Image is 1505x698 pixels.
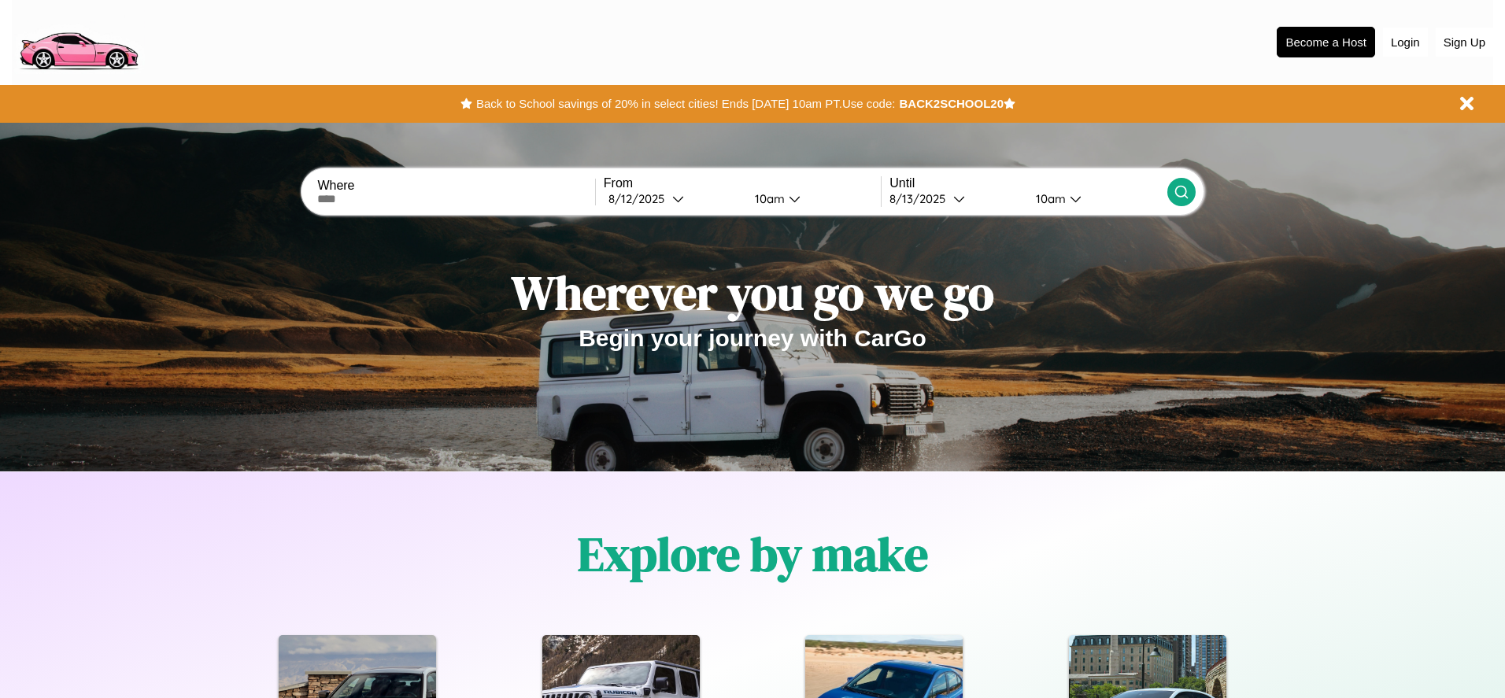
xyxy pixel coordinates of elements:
button: 10am [1023,190,1167,207]
label: From [604,176,881,190]
button: Back to School savings of 20% in select cities! Ends [DATE] 10am PT.Use code: [472,93,899,115]
label: Until [889,176,1167,190]
button: Become a Host [1277,27,1375,57]
div: 8 / 12 / 2025 [608,191,672,206]
button: Login [1383,28,1428,57]
div: 10am [747,191,789,206]
div: 10am [1028,191,1070,206]
img: logo [12,8,145,74]
label: Where [317,179,594,193]
button: 8/12/2025 [604,190,742,207]
button: 10am [742,190,881,207]
div: 8 / 13 / 2025 [889,191,953,206]
b: BACK2SCHOOL20 [899,97,1004,110]
h1: Explore by make [578,522,928,586]
button: Sign Up [1436,28,1493,57]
